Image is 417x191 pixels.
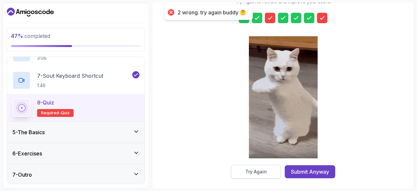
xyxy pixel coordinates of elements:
[61,110,70,116] span: quiz
[178,9,246,16] div: 2 wrong. try again buddy 🤔
[41,110,61,116] span: Required-
[12,171,32,179] h3: 7 - Outro
[291,168,329,176] div: Submit Anyway
[12,99,139,117] button: 8-QuizRequired-quiz
[37,72,103,80] p: 7 - Sout Keyboard Shortcut
[37,55,107,61] p: 3:06
[7,7,54,17] a: Dashboard
[285,165,335,178] button: Submit Anyway
[11,33,23,39] span: 47 %
[249,36,318,158] img: cool-cat
[12,128,45,136] h3: 5 - The Basics
[37,82,103,89] p: 1:46
[245,168,267,175] div: Try Again
[231,165,281,179] button: Try Again
[7,164,145,185] button: 7-Outro
[12,150,42,157] h3: 6 - Exercises
[7,122,145,143] button: 5-The Basics
[37,99,54,106] p: 8 - Quiz
[12,71,139,89] button: 7-Sout Keyboard Shortcut1:46
[11,33,50,39] span: completed
[7,143,145,164] button: 6-Exercises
